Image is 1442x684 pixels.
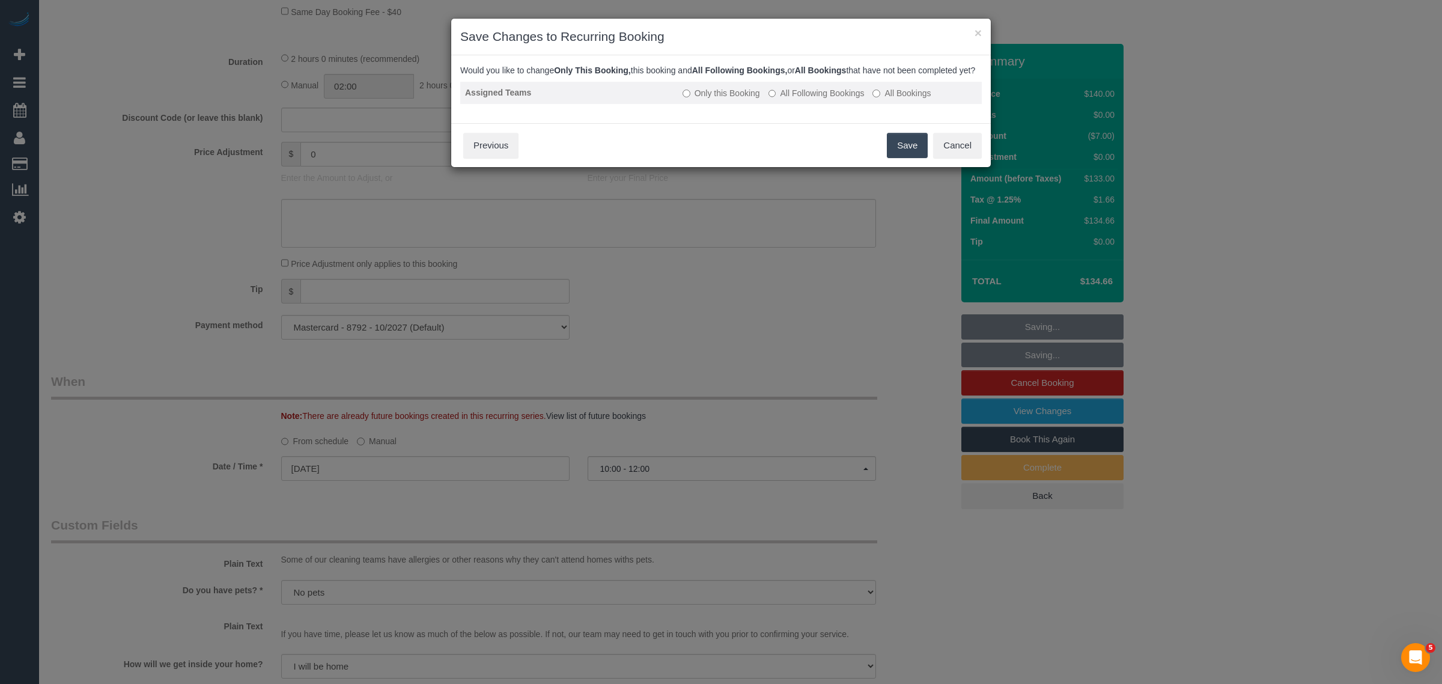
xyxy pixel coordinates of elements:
[887,133,928,158] button: Save
[872,87,931,99] label: All bookings that have not been completed yet will be changed.
[692,66,788,75] b: All Following Bookings,
[460,64,982,76] p: Would you like to change this booking and or that have not been completed yet?
[768,87,865,99] label: This and all the bookings after it will be changed.
[1401,643,1430,672] iframe: Intercom live chat
[975,26,982,39] button: ×
[463,133,519,158] button: Previous
[554,66,631,75] b: Only This Booking,
[933,133,982,158] button: Cancel
[683,90,690,97] input: Only this Booking
[683,87,760,99] label: All other bookings in the series will remain the same.
[768,90,776,97] input: All Following Bookings
[1426,643,1435,653] span: 5
[795,66,847,75] b: All Bookings
[465,88,531,97] strong: Assigned Teams
[872,90,880,97] input: All Bookings
[460,28,982,46] h3: Save Changes to Recurring Booking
